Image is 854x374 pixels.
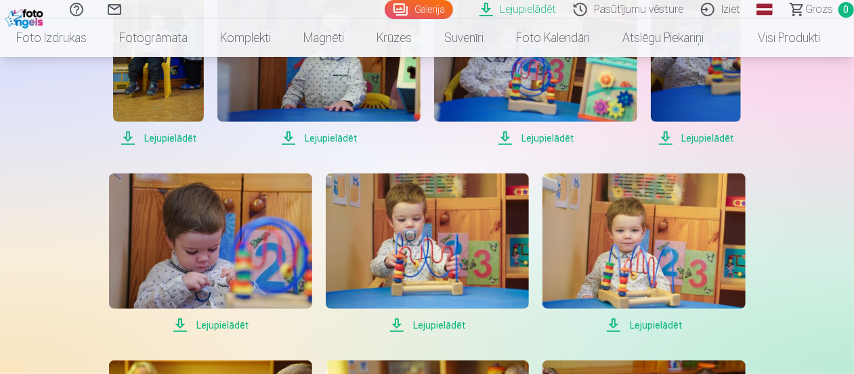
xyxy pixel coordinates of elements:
a: Lejupielādēt [326,173,529,333]
a: Lejupielādēt [542,173,746,333]
a: Fotogrāmata [103,19,204,57]
a: Lejupielādēt [109,173,312,333]
a: Visi produkti [720,19,836,57]
a: Atslēgu piekariņi [606,19,720,57]
a: Krūzes [360,19,428,57]
span: Lejupielādēt [326,317,529,333]
a: Magnēti [287,19,360,57]
span: Lejupielādēt [217,130,421,146]
span: 0 [838,2,854,18]
span: Lejupielādēt [434,130,637,146]
img: /fa1 [5,5,47,28]
span: Lejupielādēt [109,317,312,333]
span: Lejupielādēt [542,317,746,333]
span: Lejupielādēt [651,130,741,146]
a: Suvenīri [428,19,500,57]
span: Lejupielādēt [113,130,203,146]
a: Foto kalendāri [500,19,606,57]
span: Grozs [805,1,833,18]
a: Komplekti [204,19,287,57]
